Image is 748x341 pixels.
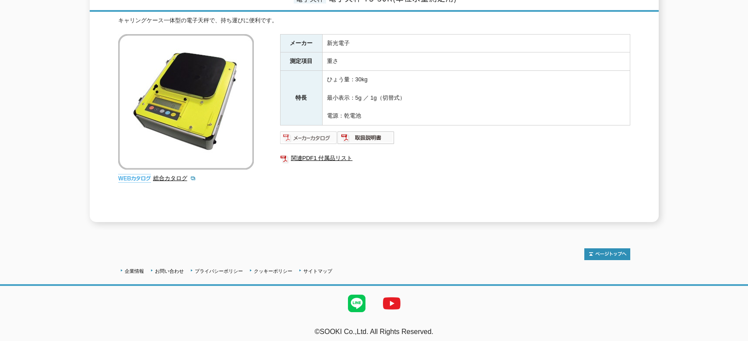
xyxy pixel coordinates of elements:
[118,174,151,183] img: webカタログ
[584,248,630,260] img: トップページへ
[153,175,196,181] a: 総合カタログ
[280,136,337,143] a: メーカーカタログ
[280,52,322,71] th: 測定項目
[254,268,292,274] a: クッキーポリシー
[280,34,322,52] th: メーカー
[155,268,184,274] a: お問い合わせ
[339,286,374,321] img: LINE
[125,268,144,274] a: 企業情報
[280,71,322,125] th: 特長
[322,34,630,52] td: 新光電子
[118,16,630,25] div: キャリングケース一体型の電子天秤で、持ち運びに便利です。
[280,131,337,145] img: メーカーカタログ
[280,153,630,164] a: 関連PDF1 付属品リスト
[195,268,243,274] a: プライバシーポリシー
[337,131,395,145] img: 取扱説明書
[303,268,332,274] a: サイトマップ
[322,52,630,71] td: 重さ
[118,34,254,170] img: 電子天秤 TS-30K(単位水量測定用)
[337,136,395,143] a: 取扱説明書
[374,286,409,321] img: YouTube
[322,71,630,125] td: ひょう量：30kg 最小表示：5g ／ 1g（切替式） 電源：乾電池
